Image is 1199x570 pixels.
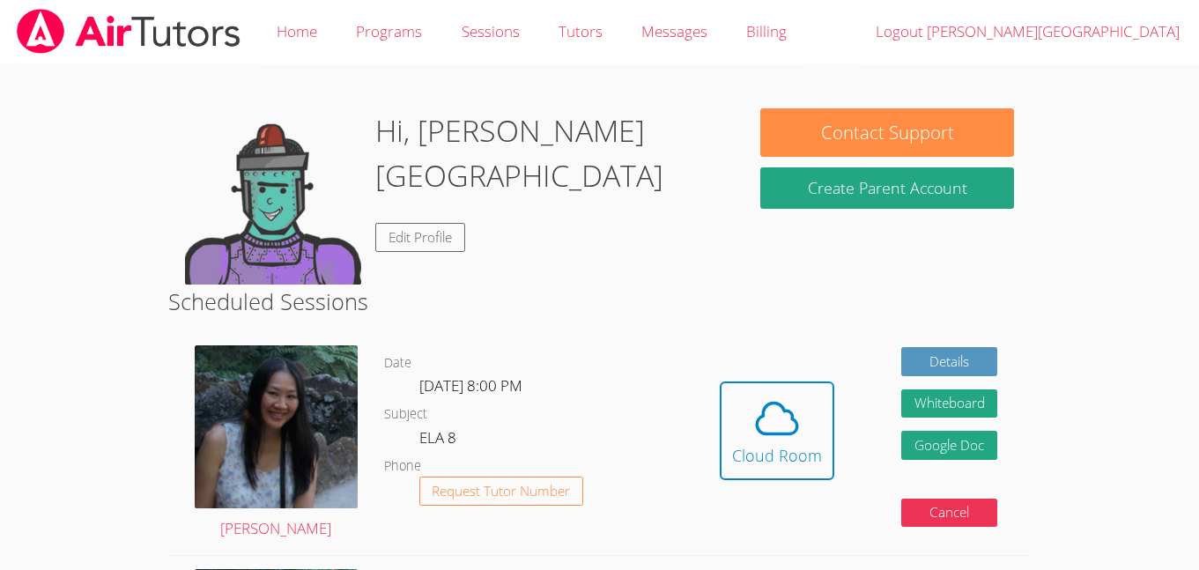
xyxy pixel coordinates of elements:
[720,381,834,480] button: Cloud Room
[760,167,1013,209] button: Create Parent Account
[185,108,361,285] img: default.png
[901,347,998,376] a: Details
[195,345,358,508] img: avatar.png
[384,455,421,477] dt: Phone
[901,389,998,418] button: Whiteboard
[168,285,1032,318] h2: Scheduled Sessions
[375,223,465,252] a: Edit Profile
[432,485,570,498] span: Request Tutor Number
[384,352,411,374] dt: Date
[901,431,998,460] a: Google Doc
[732,443,822,468] div: Cloud Room
[901,499,998,528] button: Cancel
[375,108,726,198] h1: Hi, [PERSON_NAME][GEOGRAPHIC_DATA]
[641,21,707,41] span: Messages
[419,375,522,396] span: [DATE] 8:00 PM
[384,403,427,426] dt: Subject
[419,426,460,455] dd: ELA 8
[760,108,1013,157] button: Contact Support
[195,345,358,542] a: [PERSON_NAME]
[419,477,584,506] button: Request Tutor Number
[15,9,242,54] img: airtutors_banner-c4298cdbf04f3fff15de1276eac7730deb9818008684d7c2e4769d2f7ddbe033.png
